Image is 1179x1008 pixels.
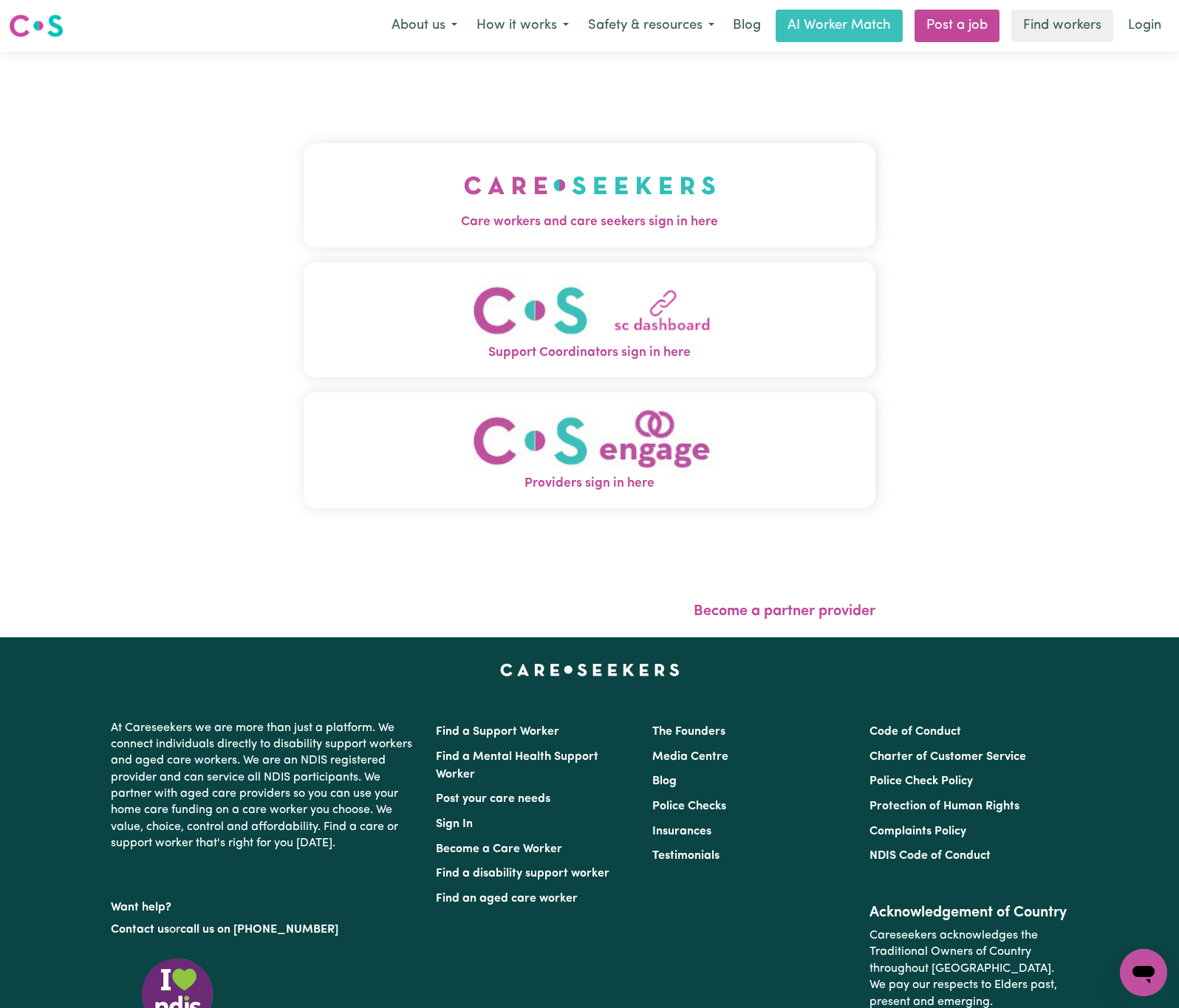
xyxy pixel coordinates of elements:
[436,818,473,830] a: Sign In
[467,10,578,41] button: How it works
[382,10,467,41] button: About us
[436,751,598,781] a: Find a Mental Health Support Worker
[9,9,64,43] a: Careseekers logo
[869,800,1019,812] a: Protection of Human Rights
[869,904,1068,922] h2: Acknowledgement of Country
[304,343,875,363] span: Support Coordinators sign in here
[869,775,973,787] a: Police Check Policy
[652,726,725,738] a: The Founders
[869,826,966,837] a: Complaints Policy
[776,10,903,42] a: AI Worker Match
[436,726,559,738] a: Find a Support Worker
[500,664,680,676] a: Careseekers home page
[652,850,720,862] a: Testimonials
[694,604,875,619] a: Become a partner provider
[1120,949,1167,996] iframe: Button to launch messaging window
[869,726,961,738] a: Code of Conduct
[111,714,418,858] p: At Careseekers we are more than just a platform. We connect individuals directly to disability su...
[436,893,578,905] a: Find an aged care worker
[1011,10,1113,42] a: Find workers
[915,10,999,42] a: Post a job
[304,392,875,508] button: Providers sign in here
[652,775,677,787] a: Blog
[436,793,550,805] a: Post your care needs
[111,924,169,936] a: Contact us
[724,10,770,42] a: Blog
[652,751,728,763] a: Media Centre
[304,474,875,493] span: Providers sign in here
[304,262,875,378] button: Support Coordinators sign in here
[304,143,875,247] button: Care workers and care seekers sign in here
[304,213,875,232] span: Care workers and care seekers sign in here
[436,843,562,855] a: Become a Care Worker
[111,916,418,944] p: or
[652,800,726,812] a: Police Checks
[9,13,64,39] img: Careseekers logo
[111,894,418,916] p: Want help?
[869,850,991,862] a: NDIS Code of Conduct
[436,868,609,880] a: Find a disability support worker
[652,826,711,837] a: Insurances
[180,924,338,936] a: call us on [PHONE_NUMBER]
[869,751,1026,763] a: Charter of Customer Service
[1119,10,1170,42] a: Login
[578,10,724,41] button: Safety & resources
